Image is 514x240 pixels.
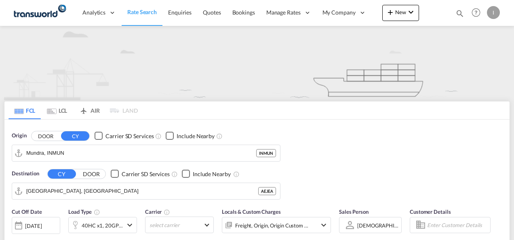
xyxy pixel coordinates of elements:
div: Carrier SD Services [105,132,154,140]
input: Enter Customer Details [427,219,488,231]
div: icon-magnify [455,9,464,21]
span: Manage Rates [266,8,301,17]
div: Freight Origin Origin Custom Destination Factory Stuffingicon-chevron-down [222,217,331,233]
div: 40HC x1 20GP x1 [82,220,123,231]
div: [DATE] [12,217,60,234]
span: Load Type [68,208,100,215]
div: Include Nearby [177,132,215,140]
input: Search by Port [26,185,258,197]
md-checkbox: Checkbox No Ink [182,170,231,178]
md-icon: The selected Trucker/Carrierwill be displayed in the rate results If the rates are from another f... [164,209,170,215]
div: Carrier SD Services [122,170,170,178]
span: Rate Search [127,8,157,15]
md-icon: Unchecked: Ignores neighbouring ports when fetching rates.Checked : Includes neighbouring ports w... [233,171,240,177]
input: Search by Port [26,147,256,159]
md-tab-item: LCL [41,101,73,119]
md-icon: Unchecked: Ignores neighbouring ports when fetching rates.Checked : Includes neighbouring ports w... [216,133,223,139]
md-icon: icon-magnify [455,9,464,18]
md-input-container: Jebel Ali, AEJEA [12,183,280,199]
md-icon: Unchecked: Search for CY (Container Yard) services for all selected carriers.Checked : Search for... [171,171,178,177]
md-icon: icon-airplane [79,106,88,112]
span: Destination [12,170,39,178]
div: AEJEA [258,187,276,195]
span: Bookings [232,9,255,16]
md-icon: icon-chevron-down [125,220,135,230]
md-icon: icon-information-outline [94,209,100,215]
md-checkbox: Checkbox No Ink [111,170,170,178]
span: Help [469,6,483,19]
button: DOOR [32,131,60,141]
md-icon: icon-chevron-down [406,7,416,17]
button: CY [48,169,76,179]
div: Freight Origin Origin Custom Destination Factory Stuffing [235,220,309,231]
div: I [487,6,500,19]
div: [DATE] [25,222,42,229]
div: [DEMOGRAPHIC_DATA] Kiran [357,222,429,229]
div: Include Nearby [193,170,231,178]
div: Help [469,6,487,20]
md-checkbox: Checkbox No Ink [95,132,154,140]
span: Analytics [82,8,105,17]
md-icon: icon-chevron-down [319,220,329,230]
img: new-FCL.png [4,26,510,100]
button: icon-plus 400-fgNewicon-chevron-down [382,5,419,21]
md-tab-item: AIR [73,101,105,119]
md-icon: icon-plus 400-fg [385,7,395,17]
md-checkbox: Checkbox No Ink [166,132,215,140]
button: DOOR [77,169,105,179]
span: Quotes [203,9,221,16]
span: New [385,9,416,15]
md-select: Sales Person: Irishi Kiran [356,219,399,231]
div: INMUN [256,149,276,157]
span: Cut Off Date [12,208,42,215]
span: Sales Person [339,208,369,215]
span: Carrier [145,208,170,215]
md-input-container: Mundra, INMUN [12,145,280,161]
md-pagination-wrapper: Use the left and right arrow keys to navigate between tabs [8,101,138,119]
button: CY [61,131,89,141]
span: Customer Details [410,208,451,215]
img: f753ae806dec11f0841701cdfdf085c0.png [12,4,67,22]
md-icon: Unchecked: Search for CY (Container Yard) services for all selected carriers.Checked : Search for... [155,133,162,139]
span: My Company [322,8,356,17]
span: Locals & Custom Charges [222,208,281,215]
span: Enquiries [168,9,192,16]
md-tab-item: FCL [8,101,41,119]
div: 40HC x1 20GP x1icon-chevron-down [68,217,137,233]
span: Origin [12,132,26,140]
